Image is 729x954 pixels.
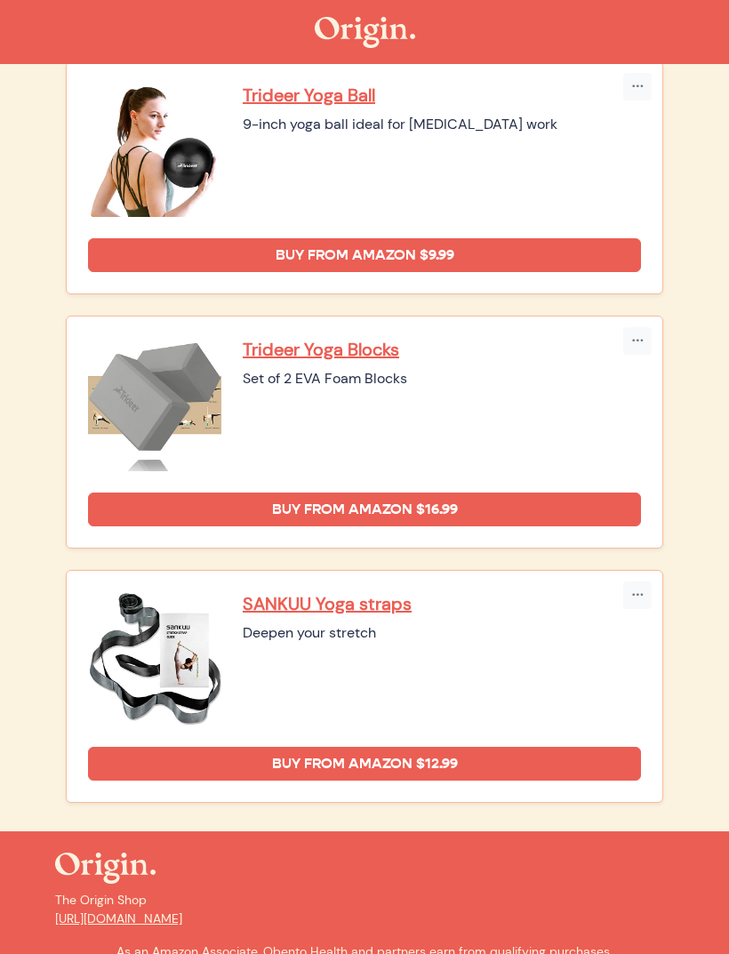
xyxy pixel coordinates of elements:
[88,84,221,217] img: Trideer Yoga Ball
[55,853,156,884] img: The Origin Shop
[243,84,641,107] a: Trideer Yoga Ball
[243,368,641,389] div: Set of 2 EVA Foam Blocks
[88,592,221,726] img: SANKUU Yoga straps
[243,114,641,135] div: 9-inch yoga ball ideal for [MEDICAL_DATA] work
[88,493,641,526] a: Buy from Amazon $16.99
[55,910,182,926] a: [URL][DOMAIN_NAME]
[243,592,641,615] a: SANKUU Yoga straps
[243,338,641,361] a: Trideer Yoga Blocks
[88,747,641,781] a: Buy from Amazon $12.99
[315,17,415,48] img: The Origin Shop
[55,891,674,928] p: The Origin Shop
[243,622,641,644] div: Deepen your stretch
[88,338,221,471] img: Trideer Yoga Blocks
[88,238,641,272] a: Buy from Amazon $9.99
